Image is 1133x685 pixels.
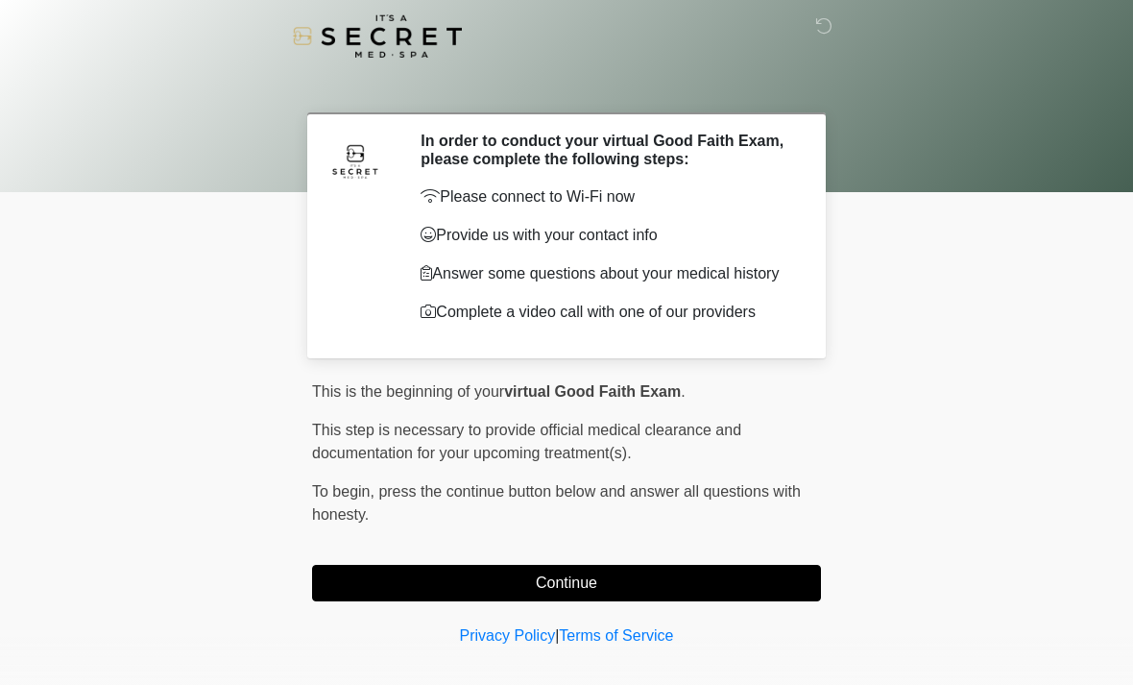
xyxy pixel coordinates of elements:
button: Continue [312,565,821,601]
p: Answer some questions about your medical history [421,262,792,285]
p: Please connect to Wi-Fi now [421,185,792,208]
span: . [681,383,685,400]
a: | [555,627,559,644]
span: This step is necessary to provide official medical clearance and documentation for your upcoming ... [312,422,741,461]
h1: ‎ ‎ [298,69,835,105]
img: Agent Avatar [326,132,384,189]
img: It's A Secret Med Spa Logo [293,14,462,58]
span: This is the beginning of your [312,383,504,400]
h2: In order to conduct your virtual Good Faith Exam, please complete the following steps: [421,132,792,168]
a: Terms of Service [559,627,673,644]
span: To begin, [312,483,378,500]
p: Provide us with your contact info [421,224,792,247]
span: press the continue button below and answer all questions with honesty. [312,483,801,523]
p: Complete a video call with one of our providers [421,301,792,324]
strong: virtual Good Faith Exam [504,383,681,400]
a: Privacy Policy [460,627,556,644]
